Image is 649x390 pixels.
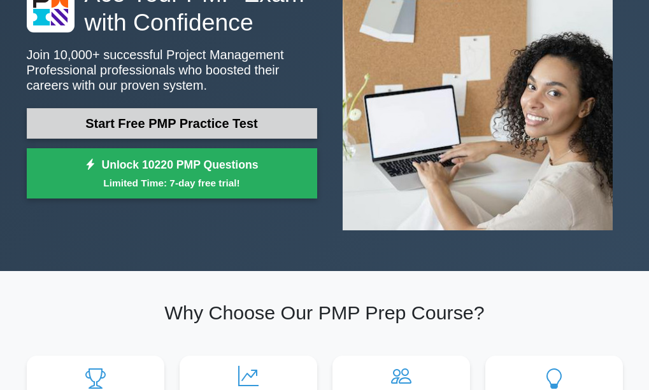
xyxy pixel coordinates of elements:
[27,148,317,199] a: Unlock 10220 PMP QuestionsLimited Time: 7-day free trial!
[27,302,623,324] h2: Why Choose Our PMP Prep Course?
[27,47,317,93] p: Join 10,000+ successful Project Management Professional professionals who boosted their careers w...
[27,108,317,139] a: Start Free PMP Practice Test
[43,176,301,190] small: Limited Time: 7-day free trial!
